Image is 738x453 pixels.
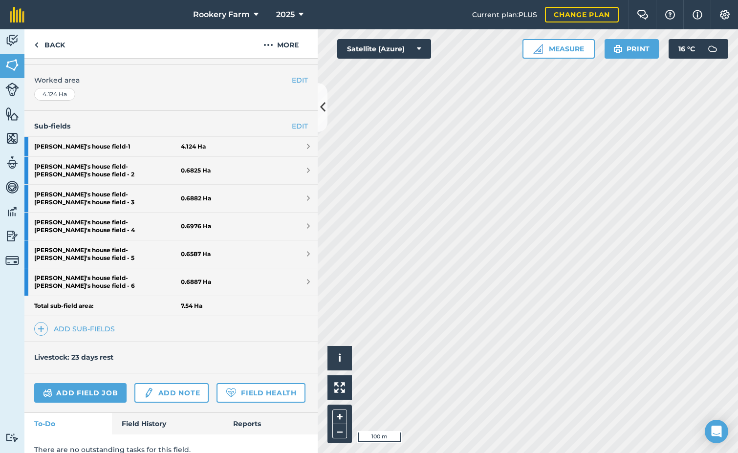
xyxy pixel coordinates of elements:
a: EDIT [292,121,308,131]
a: [PERSON_NAME]'s house field-[PERSON_NAME]'s house field - 50.6587 Ha [24,240,318,268]
a: Add sub-fields [34,322,119,336]
span: i [338,352,341,364]
a: [PERSON_NAME]'s house field-[PERSON_NAME]'s house field - 40.6976 Ha [24,213,318,240]
strong: 0.6825 Ha [181,167,211,174]
a: Field Health [217,383,305,403]
a: [PERSON_NAME]'s house field-[PERSON_NAME]'s house field - 20.6825 Ha [24,157,318,184]
img: svg+xml;base64,PD94bWwgdmVyc2lvbj0iMS4wIiBlbmNvZGluZz0idXRmLTgiPz4KPCEtLSBHZW5lcmF0b3I6IEFkb2JlIE... [43,387,52,399]
img: svg+xml;base64,PHN2ZyB4bWxucz0iaHR0cDovL3d3dy53My5vcmcvMjAwMC9zdmciIHdpZHRoPSI5IiBoZWlnaHQ9IjI0Ii... [34,39,39,51]
a: Reports [223,413,318,434]
span: Worked area [34,75,308,86]
button: i [327,346,352,370]
strong: Total sub-field area: [34,302,181,310]
strong: [PERSON_NAME]'s house field - 1 [34,137,181,156]
img: svg+xml;base64,PHN2ZyB4bWxucz0iaHR0cDovL3d3dy53My5vcmcvMjAwMC9zdmciIHdpZHRoPSIxNCIgaGVpZ2h0PSIyNC... [38,323,44,335]
a: [PERSON_NAME]'s house field-14.124 Ha [24,137,318,156]
strong: 7.54 Ha [181,302,202,310]
img: A question mark icon [664,10,676,20]
h4: Sub-fields [24,121,318,131]
button: Print [605,39,659,59]
img: fieldmargin Logo [10,7,24,22]
a: [PERSON_NAME]'s house field-[PERSON_NAME]'s house field - 30.6882 Ha [24,185,318,212]
strong: 0.6976 Ha [181,222,211,230]
button: 16 °C [669,39,728,59]
img: svg+xml;base64,PD94bWwgdmVyc2lvbj0iMS4wIiBlbmNvZGluZz0idXRmLTgiPz4KPCEtLSBHZW5lcmF0b3I6IEFkb2JlIE... [5,229,19,243]
img: svg+xml;base64,PD94bWwgdmVyc2lvbj0iMS4wIiBlbmNvZGluZz0idXRmLTgiPz4KPCEtLSBHZW5lcmF0b3I6IEFkb2JlIE... [5,204,19,219]
button: – [332,424,347,438]
img: svg+xml;base64,PHN2ZyB4bWxucz0iaHR0cDovL3d3dy53My5vcmcvMjAwMC9zdmciIHdpZHRoPSI1NiIgaGVpZ2h0PSI2MC... [5,58,19,72]
img: svg+xml;base64,PD94bWwgdmVyc2lvbj0iMS4wIiBlbmNvZGluZz0idXRmLTgiPz4KPCEtLSBHZW5lcmF0b3I6IEFkb2JlIE... [5,155,19,170]
img: Ruler icon [533,44,543,54]
strong: [PERSON_NAME]'s house field - [PERSON_NAME]'s house field - 5 [34,240,181,268]
span: 2025 [276,9,295,21]
strong: [PERSON_NAME]'s house field - [PERSON_NAME]'s house field - 6 [34,268,181,296]
img: svg+xml;base64,PD94bWwgdmVyc2lvbj0iMS4wIiBlbmNvZGluZz0idXRmLTgiPz4KPCEtLSBHZW5lcmF0b3I6IEFkb2JlIE... [5,83,19,96]
img: svg+xml;base64,PD94bWwgdmVyc2lvbj0iMS4wIiBlbmNvZGluZz0idXRmLTgiPz4KPCEtLSBHZW5lcmF0b3I6IEFkb2JlIE... [143,387,154,399]
button: EDIT [292,75,308,86]
img: svg+xml;base64,PD94bWwgdmVyc2lvbj0iMS4wIiBlbmNvZGluZz0idXRmLTgiPz4KPCEtLSBHZW5lcmF0b3I6IEFkb2JlIE... [5,180,19,194]
strong: 0.6587 Ha [181,250,211,258]
button: + [332,410,347,424]
img: svg+xml;base64,PD94bWwgdmVyc2lvbj0iMS4wIiBlbmNvZGluZz0idXRmLTgiPz4KPCEtLSBHZW5lcmF0b3I6IEFkb2JlIE... [5,254,19,267]
a: Add field job [34,383,127,403]
strong: 0.6887 Ha [181,278,211,286]
a: Field History [112,413,223,434]
span: Rookery Farm [193,9,250,21]
button: Satellite (Azure) [337,39,431,59]
img: svg+xml;base64,PHN2ZyB4bWxucz0iaHR0cDovL3d3dy53My5vcmcvMjAwMC9zdmciIHdpZHRoPSIyMCIgaGVpZ2h0PSIyNC... [263,39,273,51]
img: A cog icon [719,10,731,20]
button: Measure [522,39,595,59]
strong: 0.6882 Ha [181,194,211,202]
a: Back [24,29,75,58]
img: svg+xml;base64,PHN2ZyB4bWxucz0iaHR0cDovL3d3dy53My5vcmcvMjAwMC9zdmciIHdpZHRoPSIxOSIgaGVpZ2h0PSIyNC... [613,43,623,55]
h4: Livestock: 23 days rest [34,353,113,362]
img: svg+xml;base64,PHN2ZyB4bWxucz0iaHR0cDovL3d3dy53My5vcmcvMjAwMC9zdmciIHdpZHRoPSIxNyIgaGVpZ2h0PSIxNy... [693,9,702,21]
button: More [244,29,318,58]
a: Change plan [545,7,619,22]
a: [PERSON_NAME]'s house field-[PERSON_NAME]'s house field - 60.6887 Ha [24,268,318,296]
strong: [PERSON_NAME]'s house field - [PERSON_NAME]'s house field - 4 [34,213,181,240]
span: Current plan : PLUS [472,9,537,20]
strong: [PERSON_NAME]'s house field - [PERSON_NAME]'s house field - 2 [34,157,181,184]
strong: 4.124 Ha [181,143,206,151]
img: Four arrows, one pointing top left, one top right, one bottom right and the last bottom left [334,382,345,393]
a: Add note [134,383,209,403]
span: 16 ° C [678,39,695,59]
div: 4.124 Ha [34,88,75,101]
div: Open Intercom Messenger [705,420,728,443]
strong: [PERSON_NAME]'s house field - [PERSON_NAME]'s house field - 3 [34,185,181,212]
img: svg+xml;base64,PD94bWwgdmVyc2lvbj0iMS4wIiBlbmNvZGluZz0idXRmLTgiPz4KPCEtLSBHZW5lcmF0b3I6IEFkb2JlIE... [5,33,19,48]
img: Two speech bubbles overlapping with the left bubble in the forefront [637,10,649,20]
a: To-Do [24,413,112,434]
img: svg+xml;base64,PHN2ZyB4bWxucz0iaHR0cDovL3d3dy53My5vcmcvMjAwMC9zdmciIHdpZHRoPSI1NiIgaGVpZ2h0PSI2MC... [5,107,19,121]
img: svg+xml;base64,PD94bWwgdmVyc2lvbj0iMS4wIiBlbmNvZGluZz0idXRmLTgiPz4KPCEtLSBHZW5lcmF0b3I6IEFkb2JlIE... [703,39,722,59]
img: svg+xml;base64,PD94bWwgdmVyc2lvbj0iMS4wIiBlbmNvZGluZz0idXRmLTgiPz4KPCEtLSBHZW5lcmF0b3I6IEFkb2JlIE... [5,433,19,442]
img: svg+xml;base64,PHN2ZyB4bWxucz0iaHR0cDovL3d3dy53My5vcmcvMjAwMC9zdmciIHdpZHRoPSI1NiIgaGVpZ2h0PSI2MC... [5,131,19,146]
